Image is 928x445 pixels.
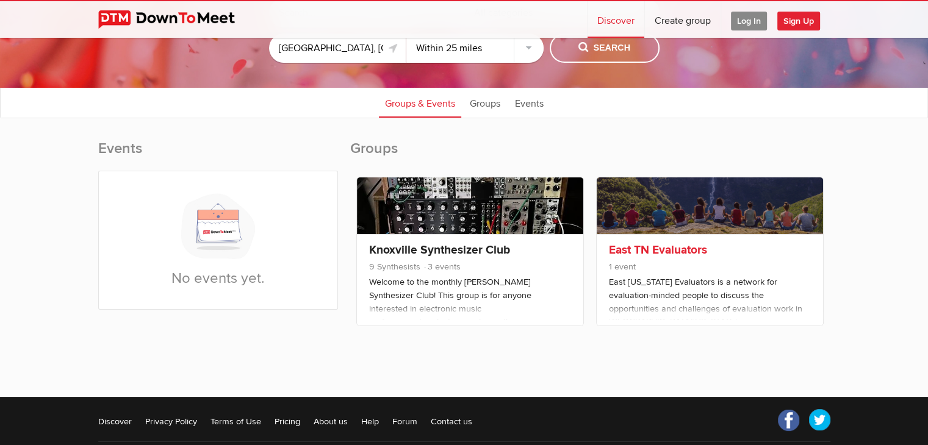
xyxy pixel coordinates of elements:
[361,415,379,427] a: Help
[98,10,254,29] img: DownToMeet
[392,415,417,427] a: Forum
[464,87,506,118] a: Groups
[609,243,707,257] a: East TN Evaluators
[350,139,830,171] h2: Groups
[509,87,550,118] a: Events
[609,276,811,328] div: East [US_STATE] Evaluators is a network for evaluation-minded people to discuss the opportunities...
[578,41,630,55] span: Search
[269,34,406,63] input: Location or ZIP-Code
[275,415,300,427] a: Pricing
[731,12,767,30] span: Log In
[369,262,420,272] span: 9 Synthesists
[423,262,461,272] span: 3 events
[98,415,132,427] a: Discover
[609,262,636,272] span: 1 event
[777,1,830,38] a: Sign Up
[99,171,337,309] div: No events yet.
[721,1,777,38] a: Log In
[808,409,830,431] a: Twitter
[369,243,510,257] a: Knoxville Synthesizer Club
[379,87,461,118] a: Groups & Events
[588,1,644,38] a: Discover
[210,415,261,427] a: Terms of Use
[431,415,472,427] a: Contact us
[314,415,348,427] a: About us
[645,1,721,38] a: Create group
[98,139,338,171] h2: Events
[777,12,820,30] span: Sign Up
[778,409,800,431] a: Facebook
[550,34,660,63] button: Search
[145,415,197,427] a: Privacy Policy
